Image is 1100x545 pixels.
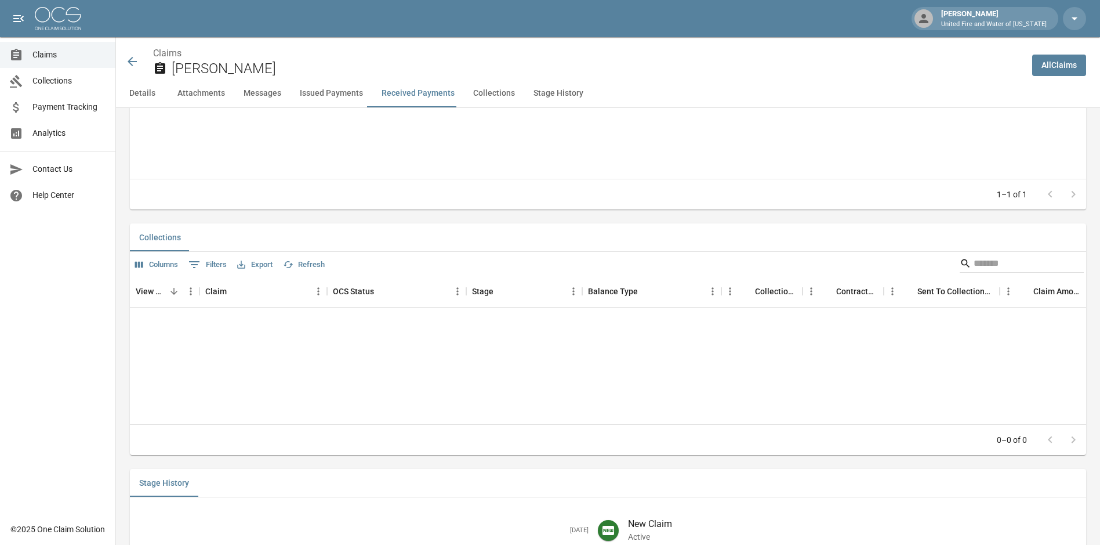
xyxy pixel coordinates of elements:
span: Help Center [32,189,106,201]
button: Issued Payments [291,80,372,107]
button: Sort [227,283,243,299]
div: Sent To Collections Date [917,275,994,308]
button: Sort [1017,283,1033,299]
button: Stage History [130,469,198,497]
p: United Fire and Water of [US_STATE] [941,20,1047,30]
button: Collections [130,223,190,251]
button: Refresh [280,256,328,274]
button: Menu [721,283,739,300]
a: Claims [153,48,181,59]
div: Stage [466,275,582,308]
div: Balance Type [582,275,721,308]
div: Collections Fee [721,275,803,308]
div: Claim Amount [1000,275,1087,308]
div: Claim [199,275,327,308]
button: Menu [565,283,582,300]
div: [PERSON_NAME] [936,8,1051,29]
p: 1–1 of 1 [997,189,1027,200]
nav: breadcrumb [153,46,1023,60]
button: Menu [704,283,721,300]
div: OCS Status [333,275,374,308]
button: Sort [901,283,917,299]
div: Collections Fee [755,275,797,308]
div: Balance Type [588,275,638,308]
button: Menu [803,283,820,300]
p: New Claim [628,517,1077,531]
span: Analytics [32,127,106,139]
div: View Collection [136,275,166,308]
div: View Collection [130,275,199,308]
button: Stage History [524,80,593,107]
button: Menu [1000,283,1017,300]
a: AllClaims [1032,55,1086,76]
button: Messages [234,80,291,107]
div: Claim [205,275,227,308]
div: Contractor Amount [836,275,878,308]
button: Menu [449,283,466,300]
button: Received Payments [372,80,464,107]
span: Payment Tracking [32,101,106,113]
div: © 2025 One Claim Solution [10,524,105,535]
button: Attachments [168,80,234,107]
button: Show filters [186,255,230,274]
button: Menu [182,283,199,300]
button: Sort [493,283,510,299]
button: open drawer [7,7,30,30]
button: Sort [638,283,654,299]
div: related-list tabs [130,469,1086,497]
div: Sent To Collections Date [884,275,1000,308]
div: Stage [472,275,493,308]
img: ocs-logo-white-transparent.png [35,7,81,30]
div: related-list tabs [130,223,1086,251]
button: Export [234,256,275,274]
div: Contractor Amount [803,275,884,308]
button: Select columns [132,256,181,274]
span: Claims [32,49,106,61]
div: anchor tabs [116,80,1100,107]
button: Sort [374,283,390,299]
span: Contact Us [32,163,106,175]
button: Menu [310,283,327,300]
p: 0–0 of 0 [997,434,1027,446]
span: Collections [32,75,106,87]
button: Menu [884,283,901,300]
button: Sort [166,283,182,299]
div: Claim Amount [1033,275,1081,308]
button: Sort [820,283,836,299]
h2: [PERSON_NAME] [172,60,1023,77]
button: Sort [739,283,755,299]
div: Search [960,254,1084,275]
button: Collections [464,80,524,107]
h5: [DATE] [139,526,589,535]
button: Details [116,80,168,107]
div: OCS Status [327,275,466,308]
p: Active [628,531,1077,543]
